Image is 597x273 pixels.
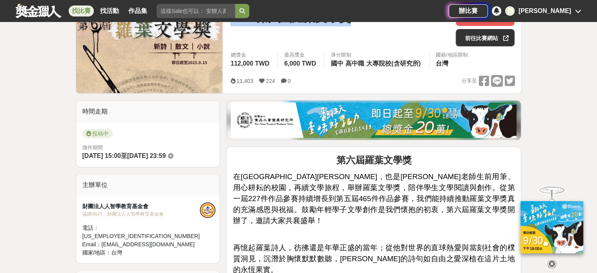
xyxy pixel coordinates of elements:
[82,240,200,249] div: Email： [EMAIL_ADDRESS][DOMAIN_NAME]
[345,60,364,67] span: 高中職
[82,145,103,150] span: 徵件期間
[505,6,515,16] div: 黃
[449,4,488,18] a: 辦比賽
[436,60,448,67] span: 台灣
[436,51,468,59] div: 國籍/地區限制
[127,152,166,159] span: [DATE] 23:59
[69,5,94,16] a: 找比賽
[366,60,421,67] span: 大專院校(含研究所)
[288,78,291,84] span: 0
[82,249,111,256] span: 國家/地區：
[111,249,122,256] span: 台灣
[82,129,113,138] span: 投稿中
[76,174,220,196] div: 主辦單位
[331,60,343,67] span: 國中
[82,202,200,211] div: 財團法人人智學教育基金會
[97,5,122,16] a: 找活動
[82,211,200,218] div: 協辦/執行： 財團法人人智學教育基金會
[82,152,121,159] span: [DATE] 15:00
[331,51,423,59] div: 身分限制
[76,101,220,123] div: 時間走期
[76,2,223,93] img: Cover Image
[236,78,253,84] span: 11,403
[121,152,127,159] span: 至
[230,51,271,59] span: 總獎金
[157,4,235,18] input: 這樣Sale也可以： 安聯人壽創意銷售法募集
[518,6,571,16] div: [PERSON_NAME]
[230,60,269,67] span: 112,000 TWD
[233,172,515,225] span: 在[GEOGRAPHIC_DATA][PERSON_NAME]，也是[PERSON_NAME]老師生前用筆、用心耕耘的校園，再續文學旅程，舉辦羅葉文學獎，陪伴學生文學閱讀與創作。從第一屆227件...
[336,155,411,165] strong: 第六屆羅葉文學獎
[284,51,318,59] span: 最高獎金
[284,60,316,67] span: 6,000 TWD
[125,5,150,16] a: 作品集
[266,78,275,84] span: 224
[82,224,200,240] div: 電話： [US_EMPLOYER_IDENTIFICATION_NUMBER]
[231,103,517,138] img: b0ef2173-5a9d-47ad-b0e3-de335e335c0a.jpg
[520,201,583,253] img: ff197300-f8ee-455f-a0ae-06a3645bc375.jpg
[456,29,515,46] a: 前往比賽網站
[461,75,477,87] span: 分享至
